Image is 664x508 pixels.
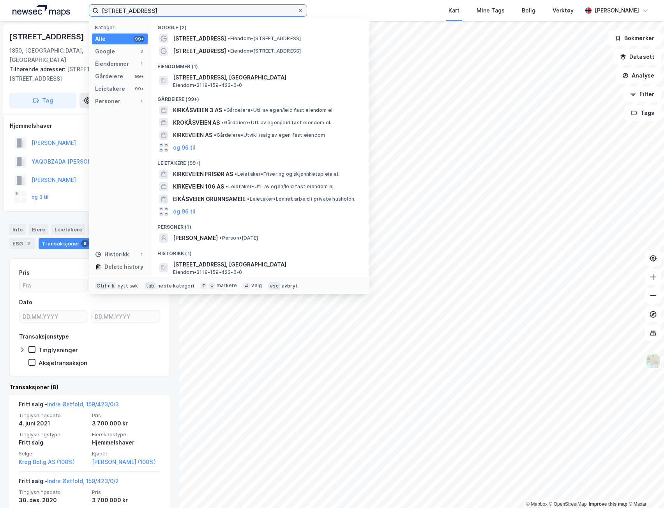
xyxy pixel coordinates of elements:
[173,143,196,152] button: og 96 til
[19,419,87,428] div: 4. juni 2021
[145,282,156,290] div: tab
[268,282,280,290] div: esc
[173,131,212,140] span: KIRKEVEIEN AS
[173,194,245,204] span: EIKÅSVEIEN GRUNNSAMEIE
[646,354,660,369] img: Z
[247,196,355,202] span: Leietaker • Lønnet arbeid i private husholdn.
[228,35,230,41] span: •
[235,171,339,177] span: Leietaker • Frisering og skjønnhetspleie el.
[39,346,78,354] div: Tinglysninger
[151,57,369,71] div: Eiendommer (1)
[95,250,129,259] div: Historikk
[39,359,87,367] div: Aksjetransaksjon
[235,171,237,177] span: •
[173,269,242,275] span: Eiendom • 3118-159-423-0-0
[553,6,574,15] div: Verktøy
[219,235,222,241] span: •
[81,240,89,247] div: 8
[39,238,92,249] div: Transaksjoner
[214,132,325,138] span: Gårdeiere • Utvikl./salg av egen fast eiendom
[9,66,67,72] span: Tilhørende adresser:
[138,61,145,67] div: 1
[19,438,87,447] div: Fritt salg
[173,118,220,127] span: KROKÅSVEIEN AS
[92,412,161,419] span: Pris
[228,48,301,54] span: Eiendom • [STREET_ADDRESS]
[138,48,145,55] div: 2
[173,207,196,216] button: og 96 til
[549,501,587,507] a: OpenStreetMap
[151,244,369,258] div: Historikk (1)
[95,34,106,44] div: Alle
[9,65,164,83] div: [STREET_ADDRESS], [STREET_ADDRESS]
[19,268,30,277] div: Pris
[134,36,145,42] div: 99+
[625,105,661,121] button: Tags
[19,476,119,489] div: Fritt salg -
[29,224,48,235] div: Eiere
[589,501,627,507] a: Improve this map
[219,235,258,241] span: Person • [DATE]
[9,224,26,235] div: Info
[173,106,222,115] span: KIRKÅSVEIEN 3 AS
[118,283,138,289] div: nytt søk
[19,496,87,505] div: 30. des. 2020
[25,240,32,247] div: 2
[173,182,224,191] span: KIRKEVEIEN 106 AS
[19,457,87,467] a: Krog Bolig AS (100%)
[173,169,233,179] span: KIRKEVEIEN FRISØR AS
[151,154,369,168] div: Leietakere (99+)
[522,6,535,15] div: Bolig
[95,59,129,69] div: Eiendommer
[625,471,664,508] iframe: Chat Widget
[19,279,88,291] input: Fra
[151,18,369,32] div: Google (2)
[92,450,161,457] span: Kjøper
[19,489,87,496] span: Tinglysningsdato
[92,419,161,428] div: 3 700 000 kr
[47,478,119,484] a: Indre Østfold, 159/423/0/2
[173,233,218,243] span: [PERSON_NAME]
[173,260,360,269] span: [STREET_ADDRESS], [GEOGRAPHIC_DATA]
[251,282,262,289] div: velg
[616,68,661,83] button: Analyse
[47,401,119,407] a: Indre Østfold, 159/423/0/3
[228,48,230,54] span: •
[95,25,148,30] div: Kategori
[526,501,547,507] a: Mapbox
[224,107,334,113] span: Gårdeiere • Utl. av egen/leid fast eiendom el.
[226,183,335,190] span: Leietaker • Utl. av egen/leid fast eiendom el.
[19,412,87,419] span: Tinglysningsdato
[95,97,120,106] div: Personer
[95,72,123,81] div: Gårdeiere
[92,431,161,438] span: Eierskapstype
[613,49,661,65] button: Datasett
[595,6,639,15] div: [PERSON_NAME]
[92,438,161,447] div: Hjemmelshaver
[151,90,369,104] div: Gårdeiere (99+)
[19,332,69,341] div: Transaksjonstype
[221,120,224,125] span: •
[477,6,505,15] div: Mine Tags
[92,496,161,505] div: 3 700 000 kr
[99,5,297,16] input: Søk på adresse, matrikkel, gårdeiere, leietakere eller personer
[92,457,161,467] a: [PERSON_NAME] (100%)
[95,282,116,290] div: Ctrl + k
[221,120,331,126] span: Gårdeiere • Utl. av egen/leid fast eiendom el.
[104,262,143,272] div: Delete history
[138,98,145,104] div: 1
[247,196,249,202] span: •
[9,93,76,108] button: Tag
[19,298,32,307] div: Dato
[228,35,301,42] span: Eiendom • [STREET_ADDRESS]
[95,47,115,56] div: Google
[173,46,226,56] span: [STREET_ADDRESS]
[9,46,118,65] div: 1850, [GEOGRAPHIC_DATA], [GEOGRAPHIC_DATA]
[92,310,160,322] input: DD.MM.YYYY
[608,30,661,46] button: Bokmerker
[9,238,35,249] div: ESG
[9,30,86,43] div: [STREET_ADDRESS]
[19,431,87,438] span: Tinglysningstype
[134,86,145,92] div: 99+
[95,84,125,93] div: Leietakere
